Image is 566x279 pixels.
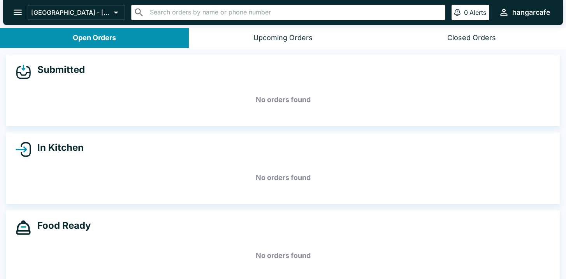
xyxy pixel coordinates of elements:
input: Search orders by name or phone number [148,7,442,18]
h5: No orders found [16,242,550,270]
h5: No orders found [16,86,550,114]
div: Upcoming Orders [253,34,313,42]
h4: In Kitchen [31,142,84,154]
p: 0 [464,9,468,16]
div: Open Orders [73,34,116,42]
h4: Submitted [31,64,85,76]
h5: No orders found [16,164,550,192]
button: open drawer [8,2,28,22]
button: hangarcafe [496,4,554,21]
button: [GEOGRAPHIC_DATA] - [GEOGRAPHIC_DATA] [28,5,125,20]
p: [GEOGRAPHIC_DATA] - [GEOGRAPHIC_DATA] [31,9,111,16]
div: hangarcafe [512,8,550,17]
h4: Food Ready [31,220,91,231]
p: Alerts [469,9,486,16]
div: Closed Orders [447,34,496,42]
